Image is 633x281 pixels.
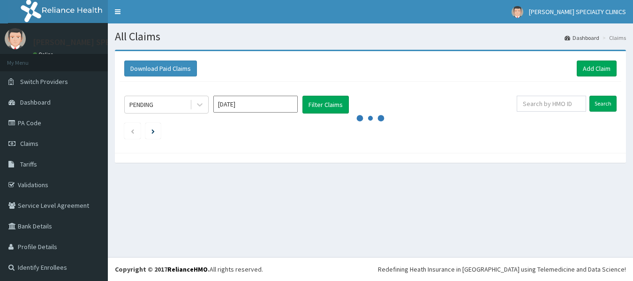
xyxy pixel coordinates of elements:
[20,98,51,106] span: Dashboard
[130,127,135,135] a: Previous page
[115,265,210,273] strong: Copyright © 2017 .
[20,77,68,86] span: Switch Providers
[115,30,626,43] h1: All Claims
[589,96,617,112] input: Search
[565,34,599,42] a: Dashboard
[302,96,349,114] button: Filter Claims
[512,6,523,18] img: User Image
[20,139,38,148] span: Claims
[517,96,586,112] input: Search by HMO ID
[33,51,55,58] a: Online
[529,8,626,16] span: [PERSON_NAME] SPECIALTY CLINICS
[600,34,626,42] li: Claims
[151,127,155,135] a: Next page
[33,38,165,46] p: [PERSON_NAME] SPECIALTY CLINICS
[356,104,384,132] svg: audio-loading
[5,28,26,49] img: User Image
[108,257,633,281] footer: All rights reserved.
[378,265,626,274] div: Redefining Heath Insurance in [GEOGRAPHIC_DATA] using Telemedicine and Data Science!
[129,100,153,109] div: PENDING
[20,160,37,168] span: Tariffs
[124,61,197,76] button: Download Paid Claims
[577,61,617,76] a: Add Claim
[213,96,298,113] input: Select Month and Year
[167,265,208,273] a: RelianceHMO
